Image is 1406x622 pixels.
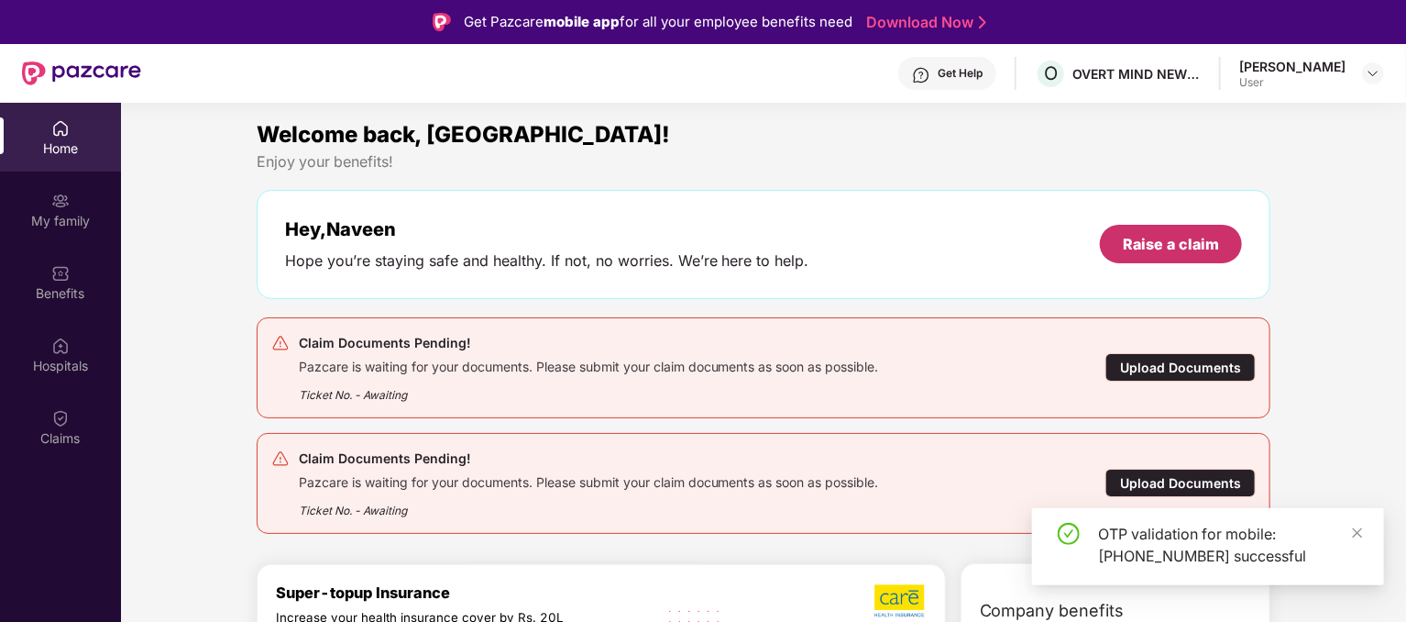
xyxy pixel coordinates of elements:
[22,61,141,85] img: New Pazcare Logo
[1105,353,1256,382] div: Upload Documents
[1239,58,1346,75] div: [PERSON_NAME]
[912,66,930,84] img: svg+xml;base64,PHN2ZyBpZD0iSGVscC0zMngzMiIgeG1sbnM9Imh0dHA6Ly93d3cudzMub3JnLzIwMDAvc3ZnIiB3aWR0aD...
[285,251,809,271] div: Hope you’re staying safe and healthy. If not, no worries. We’re here to help.
[433,13,451,31] img: Logo
[51,409,70,428] img: svg+xml;base64,PHN2ZyBpZD0iQ2xhaW0iIHhtbG5zPSJodHRwOi8vd3d3LnczLm9yZy8yMDAwL3N2ZyIgd2lkdGg9IjIwIi...
[464,11,852,33] div: Get Pazcare for all your employee benefits need
[544,13,620,30] strong: mobile app
[51,192,70,210] img: svg+xml;base64,PHN2ZyB3aWR0aD0iMjAiIGhlaWdodD0iMjAiIHZpZXdCb3g9IjAgMCAyMCAyMCIgZmlsbD0ibm9uZSIgeG...
[299,332,879,354] div: Claim Documents Pending!
[1105,469,1256,497] div: Upload Documents
[299,491,879,519] div: Ticket No. - Awaiting
[866,13,981,32] a: Download Now
[257,121,670,148] span: Welcome back, [GEOGRAPHIC_DATA]!
[979,13,986,32] img: Stroke
[299,354,879,375] div: Pazcare is waiting for your documents. Please submit your claim documents as soon as possible.
[51,337,70,355] img: svg+xml;base64,PHN2ZyBpZD0iSG9zcGl0YWxzIiB4bWxucz0iaHR0cDovL3d3dy53My5vcmcvMjAwMC9zdmciIHdpZHRoPS...
[285,218,809,240] div: Hey, Naveen
[271,450,290,468] img: svg+xml;base64,PHN2ZyB4bWxucz0iaHR0cDovL3d3dy53My5vcmcvMjAwMC9zdmciIHdpZHRoPSIyNCIgaGVpZ2h0PSIyNC...
[299,470,879,491] div: Pazcare is waiting for your documents. Please submit your claim documents as soon as possible.
[938,66,983,81] div: Get Help
[51,264,70,283] img: svg+xml;base64,PHN2ZyBpZD0iQmVuZWZpdHMiIHhtbG5zPSJodHRwOi8vd3d3LnczLm9yZy8yMDAwL3N2ZyIgd2lkdGg9Ij...
[1098,523,1362,567] div: OTP validation for mobile: [PHONE_NUMBER] successful
[51,119,70,138] img: svg+xml;base64,PHN2ZyBpZD0iSG9tZSIgeG1sbnM9Imh0dHA6Ly93d3cudzMub3JnLzIwMDAvc3ZnIiB3aWR0aD0iMjAiIG...
[257,152,1271,172] div: Enjoy your benefits!
[276,583,655,602] div: Super-topup Insurance
[1366,66,1380,81] img: svg+xml;base64,PHN2ZyBpZD0iRHJvcGRvd24tMzJ4MzIiIHhtbG5zPSJodHRwOi8vd3d3LnczLm9yZy8yMDAwL3N2ZyIgd2...
[1351,527,1364,539] span: close
[271,334,290,352] img: svg+xml;base64,PHN2ZyB4bWxucz0iaHR0cDovL3d3dy53My5vcmcvMjAwMC9zdmciIHdpZHRoPSIyNCIgaGVpZ2h0PSIyNC...
[1072,65,1201,83] div: OVERT MIND NEW IDEAS TECHNOLOGIES
[1123,234,1219,254] div: Raise a claim
[874,583,927,618] img: b5dec4f62d2307b9de63beb79f102df3.png
[299,375,879,404] div: Ticket No. - Awaiting
[1239,75,1346,90] div: User
[1044,62,1058,84] span: O
[299,448,879,470] div: Claim Documents Pending!
[1058,523,1080,545] span: check-circle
